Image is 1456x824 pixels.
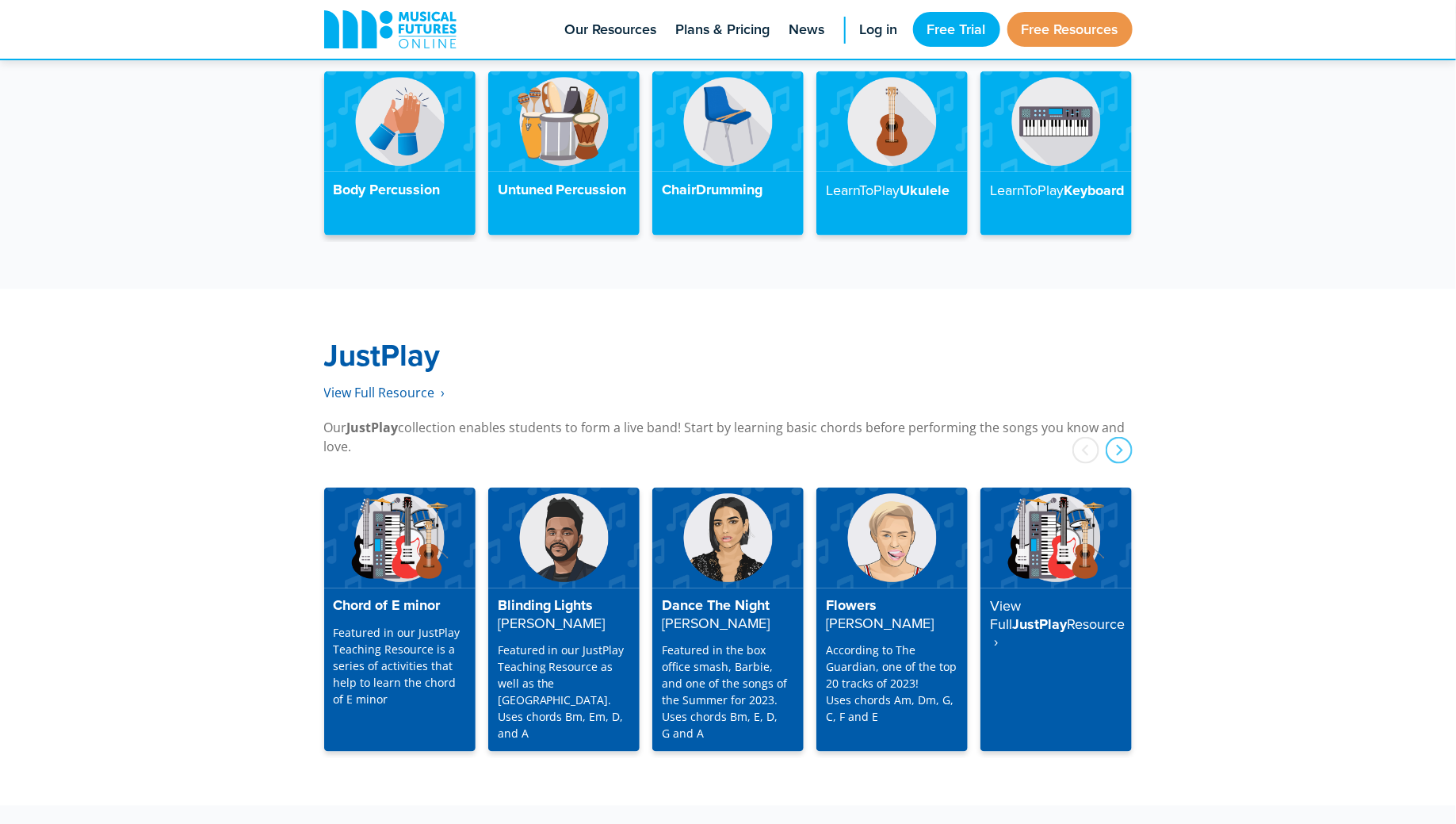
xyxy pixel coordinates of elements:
a: Flowers[PERSON_NAME] According to The Guardian, one of the top 20 tracks of 2023!Uses chords Am, ... [816,488,968,752]
h4: ChairDrumming [662,182,794,199]
h4: Body Percussion [334,182,466,199]
h4: Dance The Night [662,598,794,633]
h4: JustPlay [990,598,1122,652]
h4: Keyboard [990,182,1122,200]
span: Log in [860,19,898,40]
a: Dance The Night[PERSON_NAME] Featured in the box office smash, Barbie, and one of the songs of th... [652,488,804,752]
p: Featured in the box office smash, Barbie, and one of the songs of the Summer for 2023. Uses chord... [662,642,794,742]
a: View FullJustPlayResource ‎ › [980,488,1132,752]
a: LearnToPlayUkulele [816,71,968,236]
strong: JustPlay [347,419,399,436]
h4: Flowers [826,598,958,633]
p: Featured in our JustPlay Teaching Resource as well as the [GEOGRAPHIC_DATA]. Uses chords Bm, Em, ... [498,642,630,742]
strong: Resource ‎ › [990,615,1125,653]
a: LearnToPlayKeyboard [980,71,1132,236]
div: prev [1072,437,1099,464]
strong: LearnToPlay [990,180,1064,200]
h4: Ukulele [826,182,958,200]
p: Our collection enables students to form a live band! Start by learning basic chords before perfor... [324,418,1133,456]
strong: [PERSON_NAME] [826,614,934,634]
a: Body Percussion [324,71,476,236]
h4: Blinding Lights [498,598,630,633]
strong: LearnToPlay [826,180,900,200]
strong: [PERSON_NAME] [498,614,606,634]
strong: JustPlay [324,333,441,377]
h4: Chord of E minor [334,598,466,615]
a: Chord of E minor Featured in our JustPlay Teaching Resource is a series of activities that help t... [324,488,476,752]
a: ChairDrumming [652,71,804,236]
a: View Full Resource‎‏‏‎ ‎ › [324,384,445,402]
div: next [1106,437,1133,464]
span: View Full Resource‎‏‏‎ ‎ › [324,384,445,401]
span: Plans & Pricing [676,19,770,40]
p: Featured in our JustPlay Teaching Resource is a series of activities that help to learn the chord... [334,625,466,708]
span: News [789,19,825,40]
a: Free Resources [1007,12,1133,47]
strong: [PERSON_NAME] [662,614,770,634]
strong: View Full [990,596,1021,634]
span: Our Resources [565,19,657,40]
h4: Untuned Percussion [498,182,630,199]
a: Free Trial [913,12,1000,47]
a: Blinding Lights[PERSON_NAME] Featured in our JustPlay Teaching Resource as well as the [GEOGRAPHI... [488,488,640,752]
a: Untuned Percussion [488,71,640,236]
p: According to The Guardian, one of the top 20 tracks of 2023! Uses chords Am, Dm, G, C, F and E [826,642,958,726]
